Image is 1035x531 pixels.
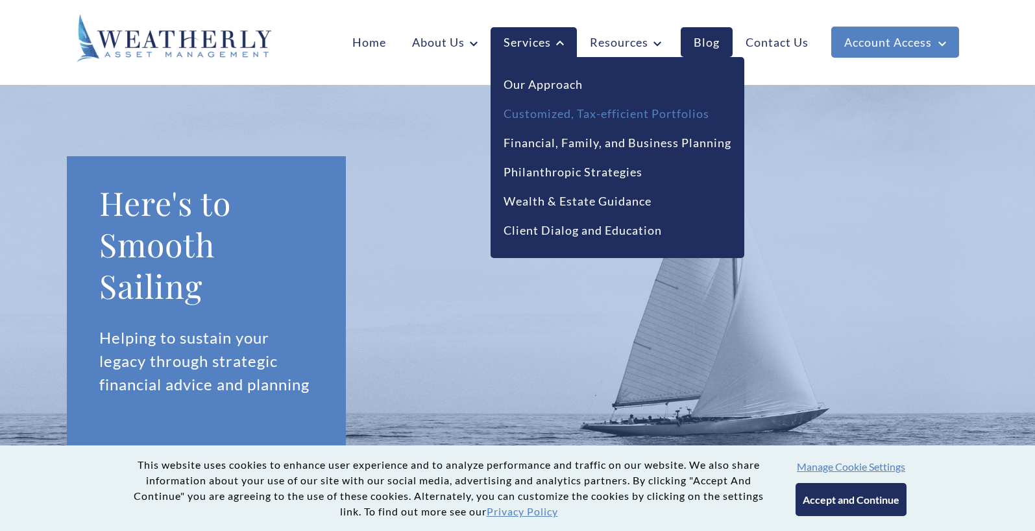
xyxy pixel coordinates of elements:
[128,457,770,519] p: This website uses cookies to enhance user experience and to analyze performance and traffic on ou...
[733,27,822,57] a: Contact Us
[504,105,709,123] a: Customized, Tax-efficient Portfolios
[504,193,651,210] a: Wealth & Estate Guidance
[504,163,642,181] a: Philanthropic Strategies
[491,27,577,58] a: Services
[77,14,271,62] img: Weatherly
[339,27,399,57] a: Home
[796,483,907,516] button: Accept and Continue
[831,27,959,58] a: Account Access
[681,27,733,57] a: Blog
[99,326,314,396] p: Helping to sustain your legacy through strategic financial advice and planning
[99,182,314,307] h1: Here's to Smooth Sailing
[504,76,583,93] a: Our Approach
[797,460,905,473] button: Manage Cookie Settings
[577,27,674,57] a: Resources
[487,505,558,517] a: Privacy Policy
[399,27,491,57] a: About Us
[504,222,662,239] a: Client Dialog and Education
[504,134,731,152] a: Financial, Family, and Business Planning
